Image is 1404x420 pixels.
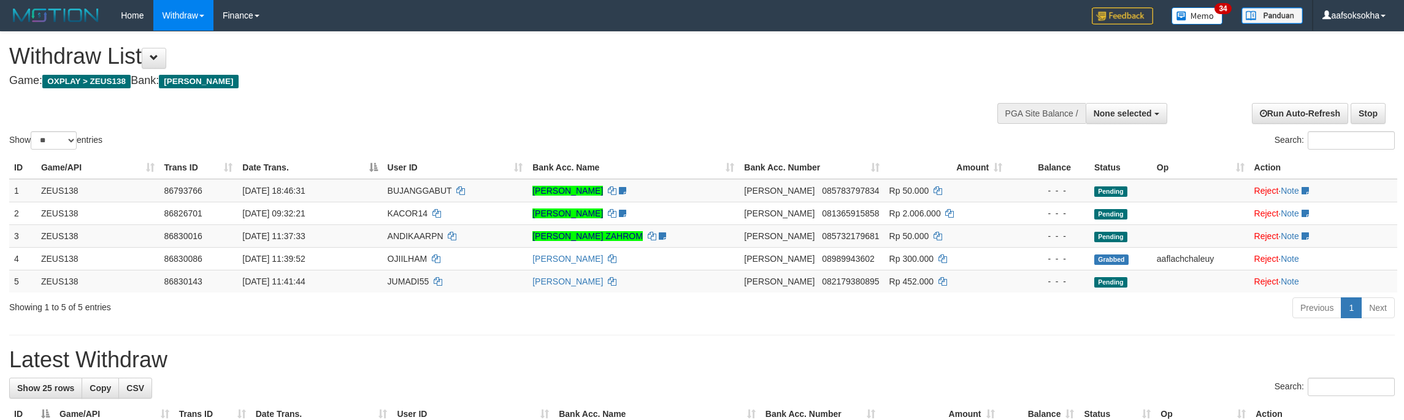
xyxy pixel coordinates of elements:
[1341,297,1362,318] a: 1
[1275,378,1395,396] label: Search:
[383,156,528,179] th: User ID: activate to sort column ascending
[1094,109,1152,118] span: None selected
[9,378,82,399] a: Show 25 rows
[242,254,305,264] span: [DATE] 11:39:52
[42,75,131,88] span: OXPLAY > ZEUS138
[1292,297,1341,318] a: Previous
[36,247,159,270] td: ZEUS138
[1249,156,1397,179] th: Action
[159,156,238,179] th: Trans ID: activate to sort column ascending
[884,156,1008,179] th: Amount: activate to sort column ascending
[1094,254,1129,265] span: Grabbed
[126,383,144,393] span: CSV
[744,254,815,264] span: [PERSON_NAME]
[1094,232,1127,242] span: Pending
[164,277,202,286] span: 86830143
[17,383,74,393] span: Show 25 rows
[1281,254,1299,264] a: Note
[9,44,924,69] h1: Withdraw List
[31,131,77,150] select: Showentries
[242,186,305,196] span: [DATE] 18:46:31
[889,208,941,218] span: Rp 2.006.000
[1254,231,1279,241] a: Reject
[889,277,934,286] span: Rp 452.000
[1308,378,1395,396] input: Search:
[164,186,202,196] span: 86793766
[9,131,102,150] label: Show entries
[1094,277,1127,288] span: Pending
[1281,208,1299,218] a: Note
[164,254,202,264] span: 86830086
[1351,103,1386,124] a: Stop
[1308,131,1395,150] input: Search:
[1252,103,1348,124] a: Run Auto-Refresh
[1152,156,1249,179] th: Op: activate to sort column ascending
[9,202,36,224] td: 2
[822,186,879,196] span: Copy 085783797834 to clipboard
[242,231,305,241] span: [DATE] 11:37:33
[1152,247,1249,270] td: aaflachchaleuy
[1254,254,1279,264] a: Reject
[237,156,382,179] th: Date Trans.: activate to sort column descending
[1249,224,1397,247] td: ·
[36,179,159,202] td: ZEUS138
[9,348,1395,372] h1: Latest Withdraw
[9,75,924,87] h4: Game: Bank:
[1214,3,1231,14] span: 34
[822,254,875,264] span: Copy 08989943602 to clipboard
[1249,270,1397,292] td: ·
[1249,202,1397,224] td: ·
[744,277,815,286] span: [PERSON_NAME]
[242,208,305,218] span: [DATE] 09:32:21
[388,277,429,286] span: JUMADI55
[744,186,815,196] span: [PERSON_NAME]
[9,179,36,202] td: 1
[9,296,576,313] div: Showing 1 to 5 of 5 entries
[1172,7,1223,25] img: Button%20Memo.svg
[36,202,159,224] td: ZEUS138
[164,231,202,241] span: 86830016
[532,254,603,264] a: [PERSON_NAME]
[388,231,443,241] span: ANDIKAARPN
[1012,275,1084,288] div: - - -
[9,224,36,247] td: 3
[36,224,159,247] td: ZEUS138
[889,231,929,241] span: Rp 50.000
[997,103,1086,124] div: PGA Site Balance /
[822,277,879,286] span: Copy 082179380895 to clipboard
[1249,179,1397,202] td: ·
[822,231,879,241] span: Copy 085732179681 to clipboard
[9,6,102,25] img: MOTION_logo.png
[90,383,111,393] span: Copy
[1012,185,1084,197] div: - - -
[1007,156,1089,179] th: Balance
[532,231,643,241] a: [PERSON_NAME] ZAHROM
[1012,230,1084,242] div: - - -
[388,186,452,196] span: BUJANGGABUT
[532,277,603,286] a: [PERSON_NAME]
[9,247,36,270] td: 4
[36,270,159,292] td: ZEUS138
[889,186,929,196] span: Rp 50.000
[388,254,428,264] span: OJIILHAM
[1281,186,1299,196] a: Note
[1249,247,1397,270] td: ·
[1254,186,1279,196] a: Reject
[1086,103,1167,124] button: None selected
[242,277,305,286] span: [DATE] 11:41:44
[744,231,815,241] span: [PERSON_NAME]
[1275,131,1395,150] label: Search:
[1254,208,1279,218] a: Reject
[1361,297,1395,318] a: Next
[82,378,119,399] a: Copy
[527,156,739,179] th: Bank Acc. Name: activate to sort column ascending
[9,270,36,292] td: 5
[36,156,159,179] th: Game/API: activate to sort column ascending
[1094,209,1127,220] span: Pending
[1241,7,1303,24] img: panduan.png
[739,156,884,179] th: Bank Acc. Number: activate to sort column ascending
[532,208,603,218] a: [PERSON_NAME]
[532,186,603,196] a: [PERSON_NAME]
[744,208,815,218] span: [PERSON_NAME]
[388,208,428,218] span: KACOR14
